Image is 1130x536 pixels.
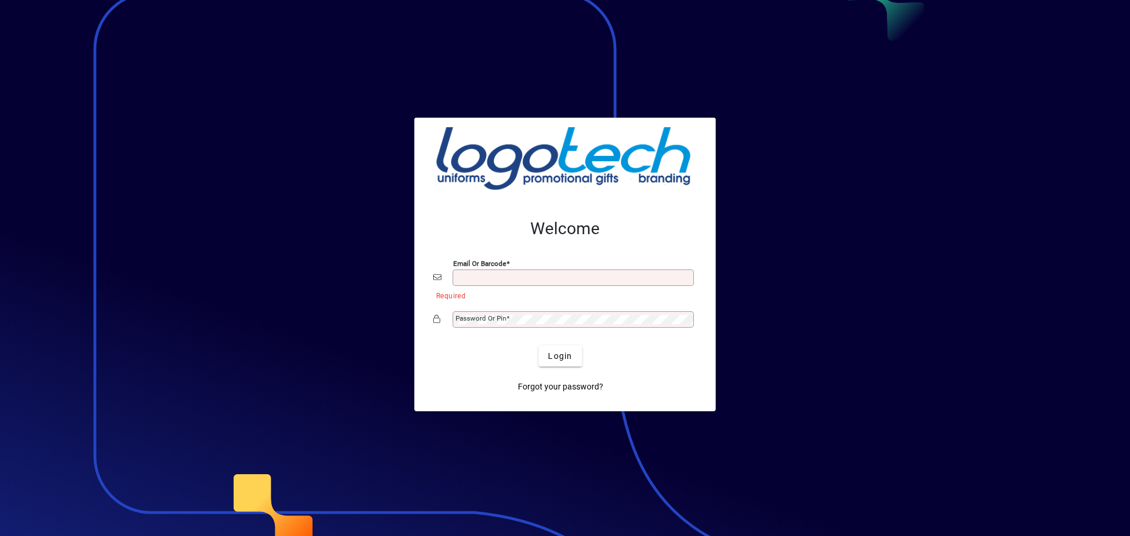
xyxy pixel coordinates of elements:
[436,289,687,301] mat-error: Required
[513,376,608,397] a: Forgot your password?
[539,345,581,367] button: Login
[548,350,572,362] span: Login
[518,381,603,393] span: Forgot your password?
[433,219,697,239] h2: Welcome
[453,259,506,268] mat-label: Email or Barcode
[456,314,506,322] mat-label: Password or Pin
